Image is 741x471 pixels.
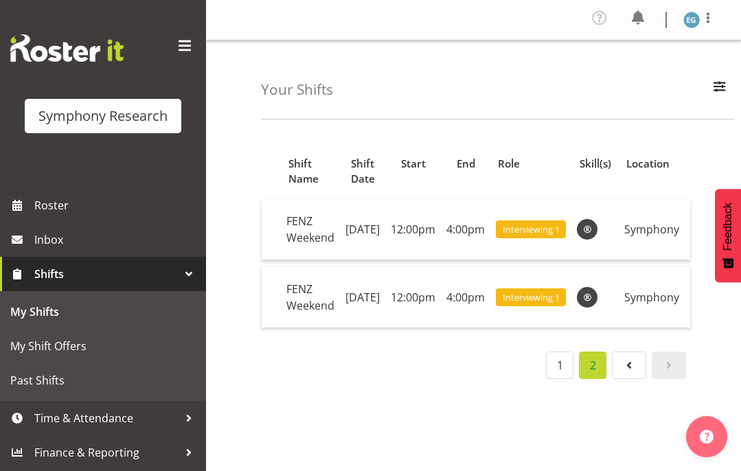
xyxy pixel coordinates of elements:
[34,442,179,463] span: Finance & Reporting
[722,203,734,251] span: Feedback
[498,156,563,172] div: Role
[10,370,196,391] span: Past Shifts
[705,75,734,105] button: Filter Employees
[347,156,377,187] div: Shift Date
[619,267,690,328] td: Symphony
[385,199,441,260] td: 12:00pm
[34,229,199,250] span: Inbox
[441,199,490,260] td: 4:00pm
[580,156,611,172] div: Skill(s)
[700,430,714,444] img: help-xxl-2.png
[3,329,203,363] a: My Shift Offers
[340,199,385,260] td: [DATE]
[281,267,340,328] td: FENZ Weekend
[34,408,179,428] span: Time & Attendance
[619,199,690,260] td: Symphony
[3,363,203,398] a: Past Shifts
[281,199,340,260] td: FENZ Weekend
[34,264,179,284] span: Shifts
[340,267,385,328] td: [DATE]
[10,336,196,356] span: My Shift Offers
[38,106,168,126] div: Symphony Research
[441,267,490,328] td: 4:00pm
[546,352,573,379] a: 1
[626,156,682,172] div: Location
[393,156,433,172] div: Start
[503,291,560,304] span: Interviewing 1
[10,301,196,322] span: My Shifts
[683,12,700,28] img: evelyn-gray1866.jpg
[715,189,741,282] button: Feedback - Show survey
[10,34,124,62] img: Rosterit website logo
[503,223,560,236] span: Interviewing 1
[385,267,441,328] td: 12:00pm
[448,156,482,172] div: End
[261,82,333,97] h4: Your Shifts
[34,195,199,216] span: Roster
[288,156,332,187] div: Shift Name
[3,295,203,329] a: My Shifts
